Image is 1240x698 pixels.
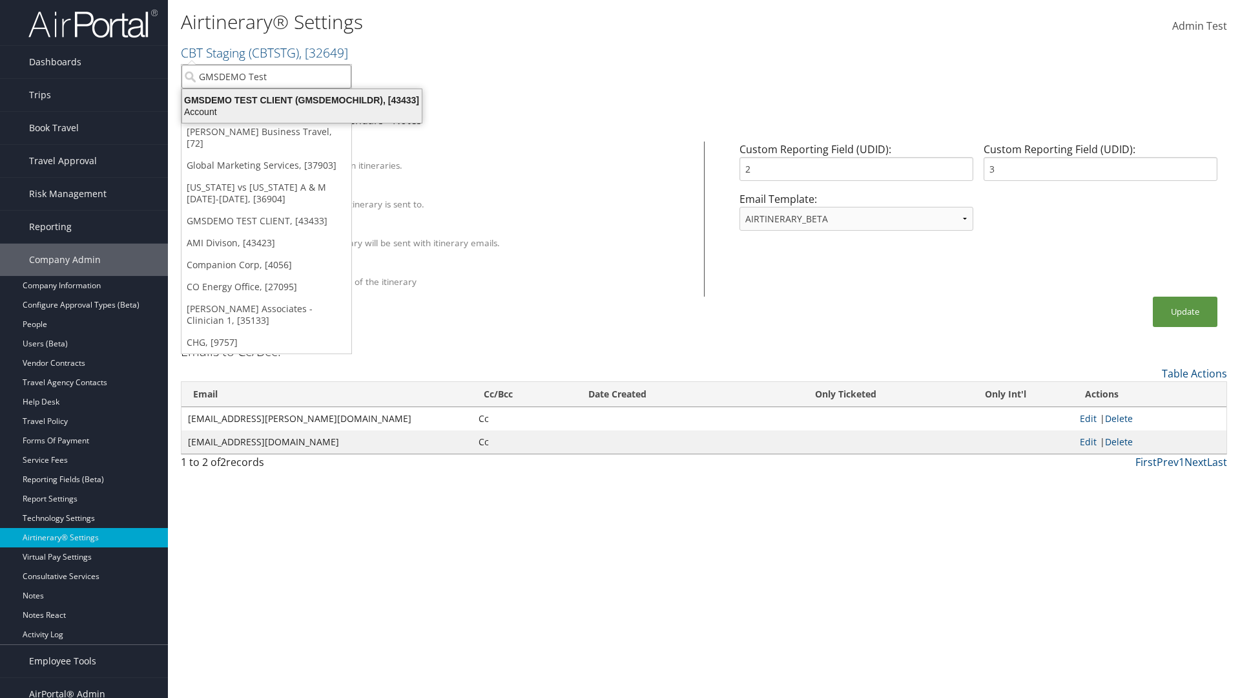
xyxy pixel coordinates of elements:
[577,382,754,407] th: Date Created: activate to sort column ascending
[241,186,688,198] div: Override Email
[299,44,348,61] span: , [ 32649 ]
[1080,436,1097,448] a: Edit
[1184,455,1207,469] a: Next
[181,454,435,476] div: 1 to 2 of records
[1073,382,1226,407] th: Actions
[938,382,1073,407] th: Only Int'l: activate to sort column ascending
[174,106,429,118] div: Account
[241,264,688,275] div: Show Survey
[978,142,1223,191] div: Custom Reporting Field (UDID):
[472,407,577,430] td: Cc
[753,382,938,407] th: Only Ticketed: activate to sort column ascending
[181,65,351,89] input: Search Accounts
[1157,455,1179,469] a: Prev
[1073,430,1226,454] td: |
[1207,455,1227,469] a: Last
[1179,455,1184,469] a: 1
[29,645,96,677] span: Employee Tools
[1153,297,1217,327] button: Update
[181,176,351,210] a: [US_STATE] vs [US_STATE] A & M [DATE]-[DATE], [36904]
[29,46,81,78] span: Dashboards
[181,232,351,254] a: AMI Divison, [43423]
[1172,19,1227,33] span: Admin Test
[181,407,472,430] td: [EMAIL_ADDRESS][PERSON_NAME][DOMAIN_NAME]
[181,154,351,176] a: Global Marketing Services, [37903]
[29,244,101,276] span: Company Admin
[1105,436,1133,448] a: Delete
[1080,412,1097,425] a: Edit
[181,298,351,332] a: [PERSON_NAME] Associates - Clinician 1, [35133]
[28,8,158,39] img: airportal-logo.png
[1162,366,1227,381] a: Table Actions
[393,113,422,127] a: Notes
[241,225,688,237] div: Attach PDF
[241,147,688,159] div: Client Name
[1073,407,1226,430] td: |
[29,145,97,177] span: Travel Approval
[249,44,299,61] span: ( CBTSTG )
[174,94,429,106] div: GMSDEMO TEST CLIENT (GMSDEMOCHILDR), [43433]
[181,44,348,61] a: CBT Staging
[181,254,351,276] a: Companion Corp, [4056]
[472,430,577,454] td: Cc
[29,79,51,111] span: Trips
[181,382,472,407] th: Email: activate to sort column ascending
[181,332,351,354] a: CHG, [9757]
[181,8,878,36] h1: Airtinerary® Settings
[241,237,500,249] label: A PDF version of the itinerary will be sent with itinerary emails.
[335,113,384,127] a: Calendars
[181,210,351,232] a: GMSDEMO TEST CLIENT, [43433]
[29,211,72,243] span: Reporting
[734,142,978,191] div: Custom Reporting Field (UDID):
[29,178,107,210] span: Risk Management
[1172,6,1227,47] a: Admin Test
[472,382,577,407] th: Cc/Bcc: activate to sort column ascending
[29,112,79,144] span: Book Travel
[734,191,978,241] div: Email Template:
[181,430,472,454] td: [EMAIL_ADDRESS][DOMAIN_NAME]
[1105,412,1133,425] a: Delete
[181,276,351,298] a: CO Energy Office, [27095]
[181,121,351,154] a: [PERSON_NAME] Business Travel, [72]
[220,455,226,469] span: 2
[1135,455,1157,469] a: First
